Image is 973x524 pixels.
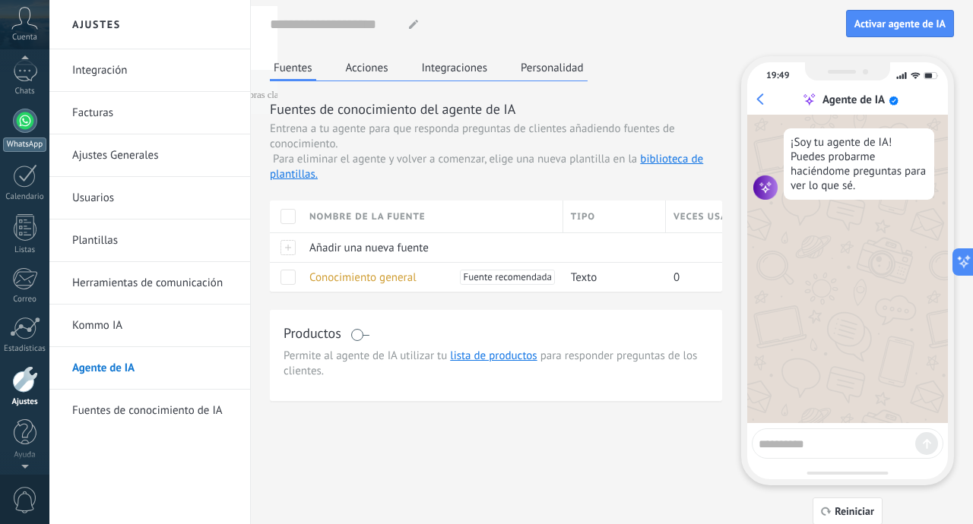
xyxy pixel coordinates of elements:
[835,506,874,516] span: Reiniciar
[784,128,934,200] div: ¡Soy tu agente de IA! Puedes probarme haciéndome preguntas para ver lo que sé.
[40,39,170,52] div: Dominio: [DOMAIN_NAME]
[49,390,250,431] li: Fuentes de conocimiento de IA
[49,347,250,390] li: Agente de IA
[450,349,537,363] a: lista de productos
[183,90,239,99] div: Palabras clave
[563,263,658,292] div: Texto
[309,270,417,285] span: Conocimiento general
[72,305,235,347] a: Kommo IA
[309,241,429,255] span: Añadir una nueva fuente
[49,177,250,219] li: Usuarios
[822,93,885,107] div: Agente de IA
[49,305,250,347] li: Kommo IA
[49,219,250,262] li: Plantillas
[463,270,551,285] span: Fuente recomendada
[270,99,722,118] h3: Fuentes de conocimiento del agente de IA
[3,397,47,407] div: Ajustes
[666,200,769,232] div: Veces usadas
[64,88,76,100] img: tab_domain_overview_orange.svg
[753,175,778,200] img: agent icon
[563,200,665,232] div: Tipo
[284,324,341,342] h3: Productos
[72,134,235,177] a: Ajustes Generales
[666,263,757,292] div: 0
[302,263,556,292] div: Conocimiento general
[43,24,74,36] div: v 4.0.25
[3,137,46,152] div: WhatsApp
[302,200,563,232] div: Nombre de la fuente
[854,18,946,29] span: Activar agente de IA
[3,450,47,460] div: Ayuda
[3,295,47,305] div: Correo
[72,219,235,262] a: Plantillas
[270,122,722,152] span: Entrena a tu agente para que responda preguntas de clientes añadiendo fuentes de conocimiento.
[24,24,36,36] img: logo_orange.svg
[24,39,36,52] img: website_grey.svg
[571,270,597,285] span: Texto
[3,87,47,96] div: Chats
[81,90,116,99] div: Dominio
[3,192,47,202] div: Calendario
[846,10,954,37] button: Activar agente de IA
[72,92,235,134] a: Facturas
[49,92,250,134] li: Facturas
[418,56,492,79] button: Integraciones
[3,344,47,354] div: Estadísticas
[517,56,588,79] button: Personalidad
[270,152,703,182] a: biblioteca de plantillas.
[673,270,680,285] span: 0
[766,70,789,81] div: 19:49
[12,33,37,43] span: Cuenta
[284,349,708,379] span: Permite al agente de IA utilizar tu para responder preguntas de los clientes.
[342,56,392,79] button: Acciones
[72,177,235,219] a: Usuarios
[72,49,235,92] a: Integración
[49,134,250,177] li: Ajustes Generales
[270,56,316,81] button: Fuentes
[49,49,250,92] li: Integración
[49,262,250,305] li: Herramientas de comunicación
[270,152,703,182] span: Para eliminar el agente y volver a comenzar, elige una nueva plantilla en la
[166,88,179,100] img: tab_keywords_by_traffic_grey.svg
[3,245,47,255] div: Listas
[72,347,235,390] a: Agente de IA
[72,390,235,432] a: Fuentes de conocimiento de IA
[72,262,235,305] a: Herramientas de comunicación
